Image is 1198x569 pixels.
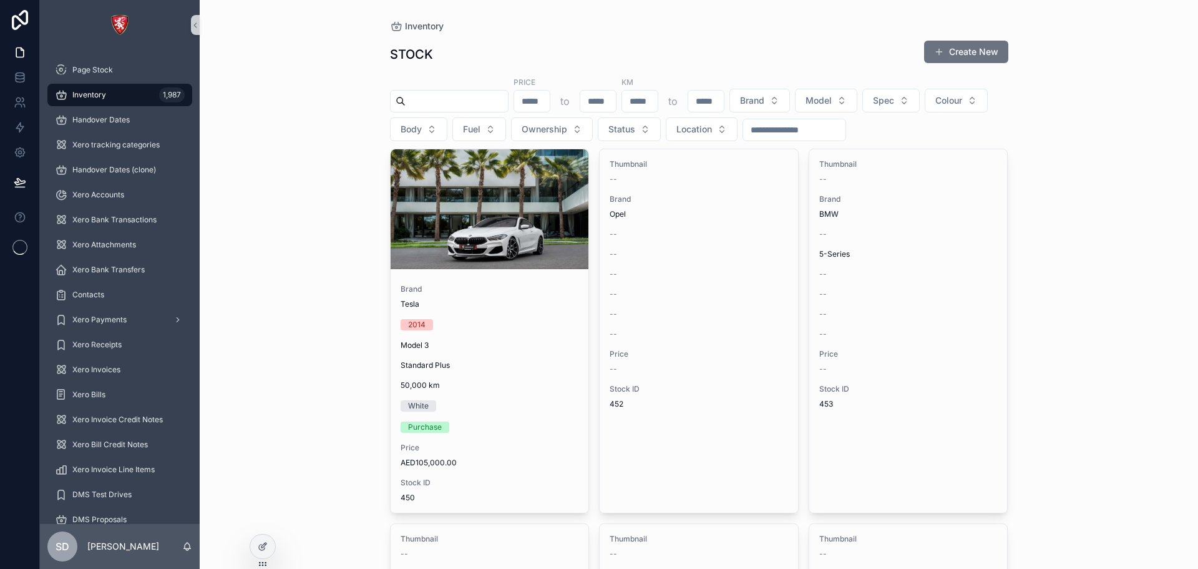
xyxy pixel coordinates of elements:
a: Thumbnail--BrandBMW--5-Series--------Price--Stock ID453 [809,149,1008,513]
span: Standard Plus [401,360,450,370]
span: Handover Dates [72,115,130,125]
span: Xero Invoice Line Items [72,465,155,475]
span: -- [610,249,617,259]
button: Select Button [390,117,447,141]
span: Xero Bank Transactions [72,215,157,225]
a: Xero Payments [47,309,192,331]
span: -- [819,309,827,319]
a: Inventory [390,20,444,32]
span: -- [819,269,827,279]
a: Inventory1,987 [47,84,192,106]
a: Xero Accounts [47,184,192,206]
span: Xero Bills [72,390,105,400]
span: Brand [610,194,788,204]
span: Price [610,349,788,359]
img: App logo [110,15,130,35]
span: Thumbnail [610,159,788,169]
span: 50,000 km [401,380,579,390]
span: Model [806,94,832,107]
span: -- [610,269,617,279]
a: Xero Attachments [47,234,192,256]
span: -- [401,549,408,559]
div: Purchase [408,422,442,433]
span: Price [819,349,998,359]
span: Spec [873,94,894,107]
span: -- [819,549,827,559]
span: -- [819,174,827,184]
span: DMS Test Drives [72,490,132,500]
button: Create New [924,41,1008,63]
a: Xero Invoices [47,359,192,381]
span: -- [610,364,617,374]
span: Xero Accounts [72,190,124,200]
span: Thumbnail [819,534,998,544]
span: Price [401,443,579,453]
span: Status [608,123,635,136]
span: Tesla [401,299,419,309]
button: Select Button [598,117,661,141]
span: Stock ID [610,384,788,394]
span: -- [610,289,617,299]
span: Brand [401,284,579,294]
a: BrandTesla2014Model 3Standard Plus50,000 kmWhitePurchasePriceAED105,000.00Stock ID450 [390,149,590,513]
a: DMS Proposals [47,508,192,531]
span: Page Stock [72,65,113,75]
span: Inventory [405,20,444,32]
div: 2014 [408,319,426,330]
span: -- [819,329,827,339]
a: Xero Bills [47,383,192,406]
span: Ownership [522,123,567,136]
a: Xero Bill Credit Notes [47,433,192,456]
span: -- [819,289,827,299]
span: -- [819,229,827,239]
span: Xero Invoice Credit Notes [72,415,163,425]
span: Xero Bank Transfers [72,265,145,275]
a: Xero tracking categories [47,134,192,156]
span: Xero tracking categories [72,140,160,150]
span: BMW [819,209,839,219]
span: 5-Series [819,249,850,259]
span: Stock ID [819,384,998,394]
span: Thumbnail [610,534,788,544]
span: Colour [935,94,962,107]
a: Page Stock [47,59,192,81]
span: -- [610,229,617,239]
p: to [560,94,570,109]
button: Select Button [511,117,593,141]
div: 1,987 [159,87,185,102]
span: 453 [819,399,998,409]
div: White [408,400,429,412]
span: Opel [610,209,626,219]
span: -- [610,174,617,184]
a: Xero Invoice Credit Notes [47,408,192,431]
button: Select Button [862,89,920,112]
span: Model 3 [401,340,429,350]
span: Xero Receipts [72,340,122,350]
span: AED105,000.00 [401,458,579,468]
span: 450 [401,493,579,503]
p: to [668,94,678,109]
a: Contacts [47,284,192,306]
div: 1.jpg [391,149,589,269]
button: Select Button [666,117,738,141]
span: Xero Attachments [72,240,136,250]
span: -- [610,329,617,339]
span: 452 [610,399,788,409]
a: Handover Dates (clone) [47,159,192,181]
span: Inventory [72,90,106,100]
a: Xero Receipts [47,334,192,356]
span: Xero Bill Credit Notes [72,440,148,450]
label: KM [621,76,633,87]
a: Handover Dates [47,109,192,131]
label: Price [514,76,535,87]
button: Select Button [795,89,857,112]
button: Select Button [925,89,988,112]
a: DMS Test Drives [47,483,192,506]
p: [PERSON_NAME] [87,540,159,553]
a: Xero Invoice Line Items [47,458,192,481]
span: -- [610,549,617,559]
span: Brand [740,94,764,107]
button: Select Button [729,89,790,112]
span: Contacts [72,290,104,300]
span: Fuel [463,123,480,136]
